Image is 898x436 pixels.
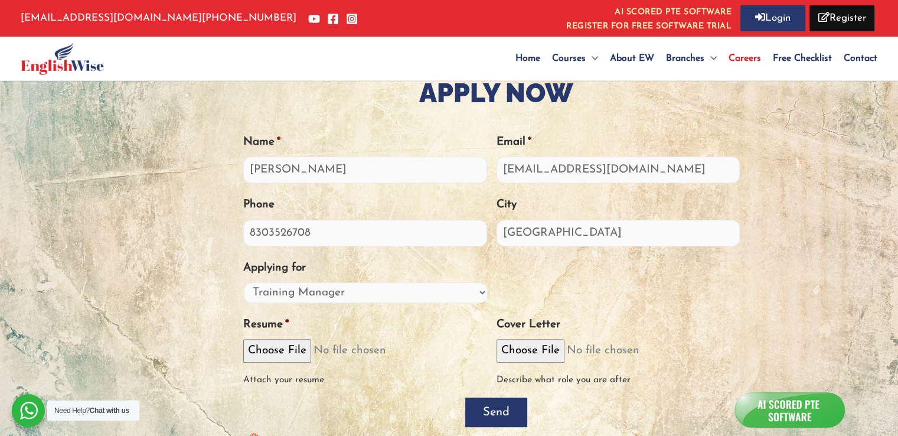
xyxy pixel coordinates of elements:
[773,54,832,63] span: Free Checklist
[497,198,517,213] label: City
[838,38,877,79] a: Contact
[729,54,761,63] span: Careers
[510,38,546,79] a: Home
[21,43,104,75] img: English Wise
[90,406,129,415] strong: Chat with us
[327,13,339,25] a: Facebook
[243,135,280,150] label: Name
[723,38,767,79] a: Careers
[419,77,573,109] strong: Apply Now
[497,363,740,388] div: Describe what role you are after
[54,406,129,415] span: Need Help?
[497,135,531,150] label: Email
[243,363,487,388] div: Attach your resume
[21,9,296,27] p: [PHONE_NUMBER]
[767,38,838,79] a: Free Checklist
[610,54,654,63] span: About EW
[346,13,358,25] a: Instagram
[243,198,275,213] label: Phone
[666,54,704,63] span: Branches
[660,38,723,79] a: Branches
[308,13,320,25] a: YouTube
[740,5,805,31] a: Login
[566,5,732,31] a: AI SCORED PTE SOFTWAREREGISTER FOR FREE SOFTWARE TRIAL
[604,38,660,79] a: About EW
[243,261,306,276] label: Applying for
[809,5,874,31] a: Register
[243,318,289,333] label: Resume
[510,38,877,79] nav: Site Navigation
[844,54,877,63] span: Contact
[546,38,604,79] a: Courses
[734,392,845,428] img: icon_a.png
[515,54,540,63] span: Home
[21,13,202,23] a: [EMAIL_ADDRESS][DOMAIN_NAME]
[552,54,586,63] span: Courses
[497,318,560,333] label: Cover Letter
[566,5,732,19] i: AI SCORED PTE SOFTWARE
[465,398,527,427] input: Send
